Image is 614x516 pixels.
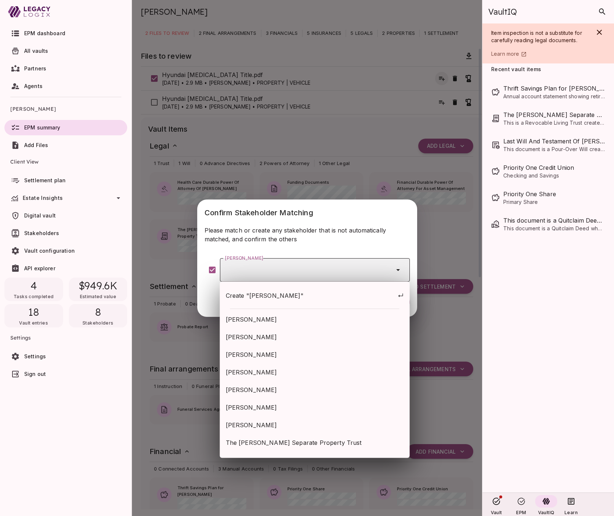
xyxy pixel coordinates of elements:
[28,305,39,319] span: 18
[95,305,101,319] span: 8
[24,142,48,148] span: Add Files
[30,279,37,292] span: 4
[24,248,75,254] span: Vault configuration
[24,124,60,131] span: EPM summary
[503,163,605,172] span: Priority One Credit Union
[503,225,605,232] span: This document is a Quitclaim Deed where [PERSON_NAME] transfers his interest in the property into...
[503,216,605,225] span: This document is a Quitclaim Deed where David J. Bryant transfers his interest in the property in...
[24,230,59,236] span: Stakeholders
[10,100,121,118] span: [PERSON_NAME]
[503,146,605,153] span: This document is a Pour-Over Will created by [PERSON_NAME], a resident of [GEOGRAPHIC_DATA], [US_...
[226,421,404,429] span: [PERSON_NAME]
[205,227,388,243] span: Please match or create any stakeholder that is not automatically matched, and confirm the others
[24,265,55,271] span: API explorer
[565,510,578,515] span: Learn
[503,93,605,100] span: Annual account statement showing retirement savings plan activity including contributions, withdr...
[226,385,404,394] span: [PERSON_NAME]
[491,66,541,73] span: Recent vault items
[503,172,605,179] span: Checking and Savings
[503,198,605,206] span: Primary Share
[24,212,56,219] span: Digital vault
[226,291,351,300] span: Create "[PERSON_NAME]"
[226,438,404,447] span: The [PERSON_NAME] Separate Property Trust
[226,368,404,377] span: [PERSON_NAME]
[82,320,113,326] span: Stakeholders
[488,7,516,17] span: VaultIQ
[10,329,121,347] span: Settings
[80,294,116,299] span: Estimated value
[24,48,48,54] span: All vaults
[226,403,404,412] span: [PERSON_NAME]
[503,137,605,146] span: Last Will And Testament Of David J. Bryant
[491,51,519,57] span: Learn more
[205,208,313,217] span: Confirm Stakeholder Matching
[503,110,605,119] span: The David J. Bryant Separate Property Trust
[24,177,66,183] span: Settlement plan
[491,30,584,43] span: Item inspection is not a substitute for carefully reading legal documents.
[79,279,117,292] span: $949.6K
[503,84,605,93] span: Thrift Savings Plan for DAVID J. BRYANT
[225,255,264,261] label: [PERSON_NAME]
[226,333,404,341] span: [PERSON_NAME]
[503,119,605,127] span: This is a Revocable Living Trust created by [PERSON_NAME]. The trust document outlines the manage...
[24,353,46,359] span: Settings
[503,190,605,198] span: Priority One Share
[351,291,404,300] span: ↵
[516,510,526,515] span: EPM
[24,65,46,72] span: Partners
[19,320,48,326] span: Vault entries
[24,83,43,89] span: Agents
[23,195,63,201] span: Estate Insights
[226,350,404,359] span: [PERSON_NAME]
[24,30,65,36] span: EPM dashboard
[538,510,554,515] span: VaultIQ
[24,371,46,377] span: Sign out
[14,294,54,299] span: Tasks completed
[226,315,404,324] span: [PERSON_NAME]
[491,510,502,515] span: Vault
[10,153,121,171] span: Client View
